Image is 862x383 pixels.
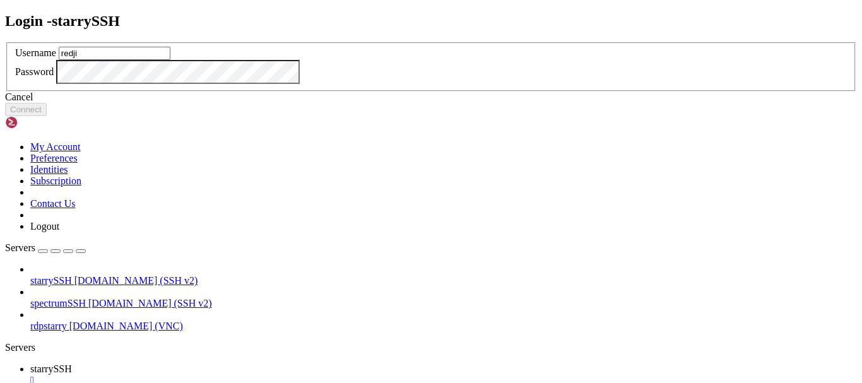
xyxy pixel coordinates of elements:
[69,321,183,331] span: [DOMAIN_NAME] (VNC)
[5,16,10,27] div: (0, 1)
[30,275,857,286] a: starrySSH [DOMAIN_NAME] (SSH v2)
[30,141,81,152] a: My Account
[5,242,86,253] a: Servers
[5,13,857,30] h2: Login - starrySSH
[5,342,857,353] div: Servers
[30,164,68,175] a: Identities
[88,298,212,309] span: [DOMAIN_NAME] (SSH v2)
[30,298,857,309] a: spectrumSSH [DOMAIN_NAME] (SSH v2)
[5,116,78,129] img: Shellngn
[30,198,76,209] a: Contact Us
[30,321,857,332] a: rdpstarry [DOMAIN_NAME] (VNC)
[30,175,81,186] a: Subscription
[30,153,78,163] a: Preferences
[30,298,86,309] span: spectrumSSH
[30,264,857,286] li: starrySSH [DOMAIN_NAME] (SSH v2)
[15,66,54,77] label: Password
[74,275,198,286] span: [DOMAIN_NAME] (SSH v2)
[30,363,72,374] span: starrySSH
[5,103,47,116] button: Connect
[30,275,72,286] span: starrySSH
[5,91,857,103] div: Cancel
[15,47,56,58] label: Username
[30,309,857,332] li: rdpstarry [DOMAIN_NAME] (VNC)
[30,321,67,331] span: rdpstarry
[30,221,59,232] a: Logout
[5,5,698,16] x-row: Connecting [DOMAIN_NAME]...
[5,242,35,253] span: Servers
[30,286,857,309] li: spectrumSSH [DOMAIN_NAME] (SSH v2)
